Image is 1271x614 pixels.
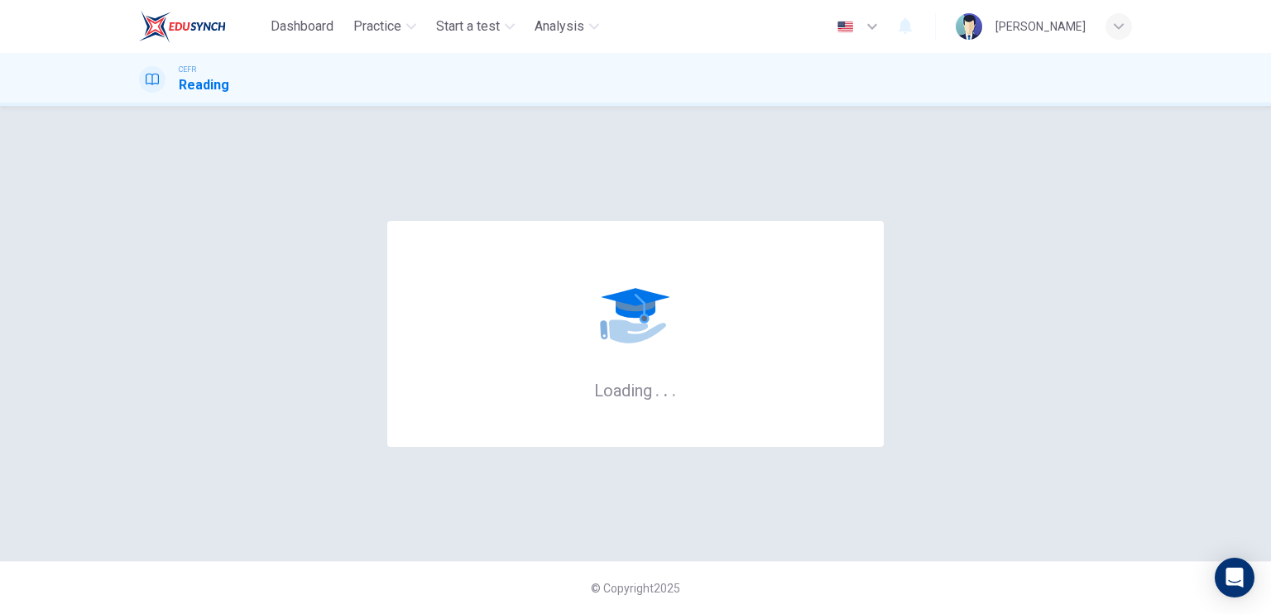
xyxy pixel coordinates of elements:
[655,375,660,402] h6: .
[835,21,856,33] img: en
[271,17,333,36] span: Dashboard
[139,10,264,43] a: EduSynch logo
[535,17,584,36] span: Analysis
[429,12,521,41] button: Start a test
[591,582,680,595] span: © Copyright 2025
[347,12,423,41] button: Practice
[1215,558,1254,597] div: Open Intercom Messenger
[528,12,606,41] button: Analysis
[663,375,669,402] h6: .
[179,64,196,75] span: CEFR
[139,10,226,43] img: EduSynch logo
[353,17,401,36] span: Practice
[264,12,340,41] button: Dashboard
[179,75,229,95] h1: Reading
[995,17,1086,36] div: [PERSON_NAME]
[594,379,677,401] h6: Loading
[671,375,677,402] h6: .
[956,13,982,40] img: Profile picture
[436,17,500,36] span: Start a test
